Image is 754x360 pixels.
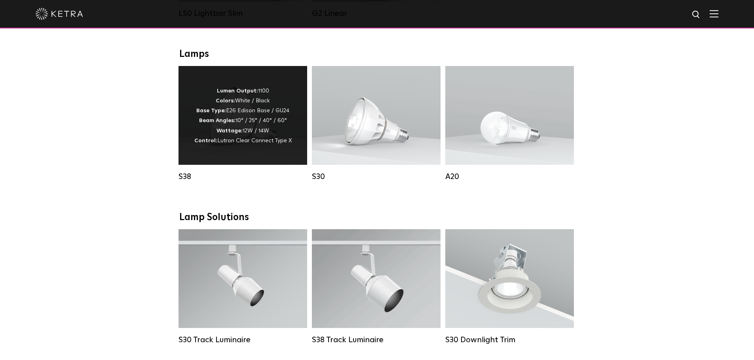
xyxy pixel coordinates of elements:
[445,335,574,345] div: S30 Downlight Trim
[179,49,575,60] div: Lamps
[179,335,307,345] div: S30 Track Luminaire
[445,229,574,349] a: S30 Downlight Trim S30 Downlight Trim
[179,66,307,185] a: S38 Lumen Output:1100Colors:White / BlackBase Type:E26 Edison Base / GU24Beam Angles:10° / 25° / ...
[691,10,701,20] img: search icon
[179,172,307,181] div: S38
[217,138,292,143] span: Lutron Clear Connect Type X
[312,229,441,349] a: S38 Track Luminaire Lumen Output:1100Colors:White / BlackBeam Angles:10° / 25° / 40° / 60°Wattage...
[445,172,574,181] div: A20
[194,138,217,143] strong: Control:
[312,66,441,185] a: S30 Lumen Output:1100Colors:White / BlackBase Type:E26 Edison Base / GU24Beam Angles:15° / 25° / ...
[710,10,718,17] img: Hamburger%20Nav.svg
[36,8,83,20] img: ketra-logo-2019-white
[179,212,575,223] div: Lamp Solutions
[196,108,226,113] strong: Base Type:
[216,98,235,104] strong: Colors:
[179,229,307,349] a: S30 Track Luminaire Lumen Output:1100Colors:White / BlackBeam Angles:15° / 25° / 40° / 60° / 90°W...
[199,118,236,123] strong: Beam Angles:
[217,128,243,134] strong: Wattage:
[194,86,292,146] p: 1100 White / Black E26 Edison Base / GU24 10° / 25° / 40° / 60° 12W / 14W
[312,172,441,181] div: S30
[445,66,574,185] a: A20 Lumen Output:600 / 800Colors:White / BlackBase Type:E26 Edison Base / GU24Beam Angles:Omni-Di...
[217,88,258,94] strong: Lumen Output:
[312,335,441,345] div: S38 Track Luminaire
